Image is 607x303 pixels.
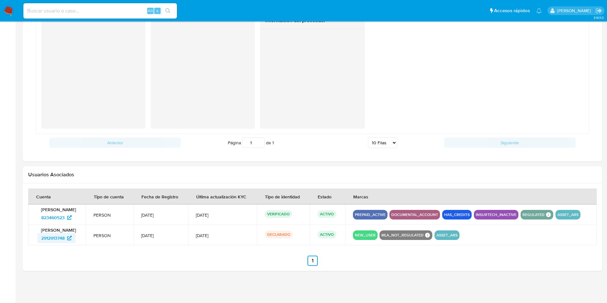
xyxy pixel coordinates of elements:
[595,7,602,14] a: Salir
[557,8,593,14] p: sandra.helbardt@mercadolibre.com
[148,8,153,14] span: Alt
[28,171,597,178] h2: Usuarios Asociados
[494,7,530,14] span: Accesos rápidos
[594,15,604,20] span: 3.163.0
[23,7,177,15] input: Buscar usuario o caso...
[161,6,174,15] button: search-icon
[156,8,158,14] span: s
[536,8,542,13] a: Notificaciones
